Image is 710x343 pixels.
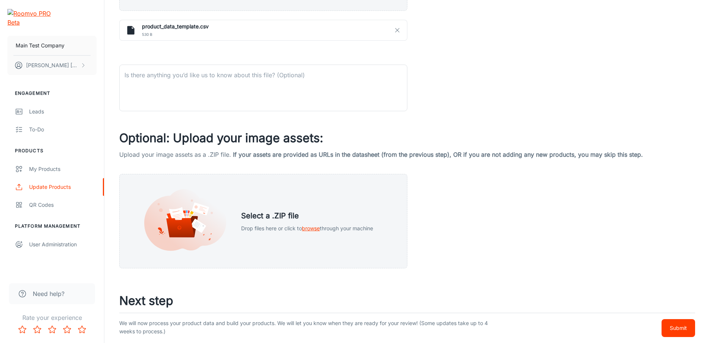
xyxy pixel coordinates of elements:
[142,22,401,31] h6: product_data_template.csv
[302,225,320,231] span: browse
[33,289,64,298] span: Need help?
[15,322,30,337] button: Rate 1 star
[233,151,643,158] span: If your assets are provided as URLs in the datasheet (from the previous step), OR if you are not ...
[45,322,60,337] button: Rate 3 star
[241,210,373,221] h5: Select a .ZIP file
[60,322,75,337] button: Rate 4 star
[119,129,695,147] h3: Optional: Upload your image assets:
[142,31,401,38] span: 530 B
[29,107,97,116] div: Leads
[29,183,97,191] div: Update Products
[119,174,407,268] div: Select a .ZIP fileDrop files here or click tobrowsethrough your machine
[26,61,79,69] p: [PERSON_NAME] [PERSON_NAME]
[6,313,98,322] p: Rate your experience
[119,292,695,310] h3: Next step
[7,9,53,27] img: Roomvo PRO Beta
[119,150,695,159] p: Upload your image assets as a .ZIP file.
[16,41,64,50] p: Main Test Company
[29,165,97,173] div: My Products
[30,322,45,337] button: Rate 2 star
[662,319,695,337] button: Submit
[29,240,97,249] div: User Administration
[7,56,97,75] button: [PERSON_NAME] [PERSON_NAME]
[29,125,97,134] div: To-do
[119,319,493,337] p: We will now process your product data and build your products. We will let you know when they are...
[241,224,373,233] p: Drop files here or click to through your machine
[670,324,687,332] p: Submit
[75,322,89,337] button: Rate 5 star
[29,201,97,209] div: QR Codes
[7,36,97,55] button: Main Test Company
